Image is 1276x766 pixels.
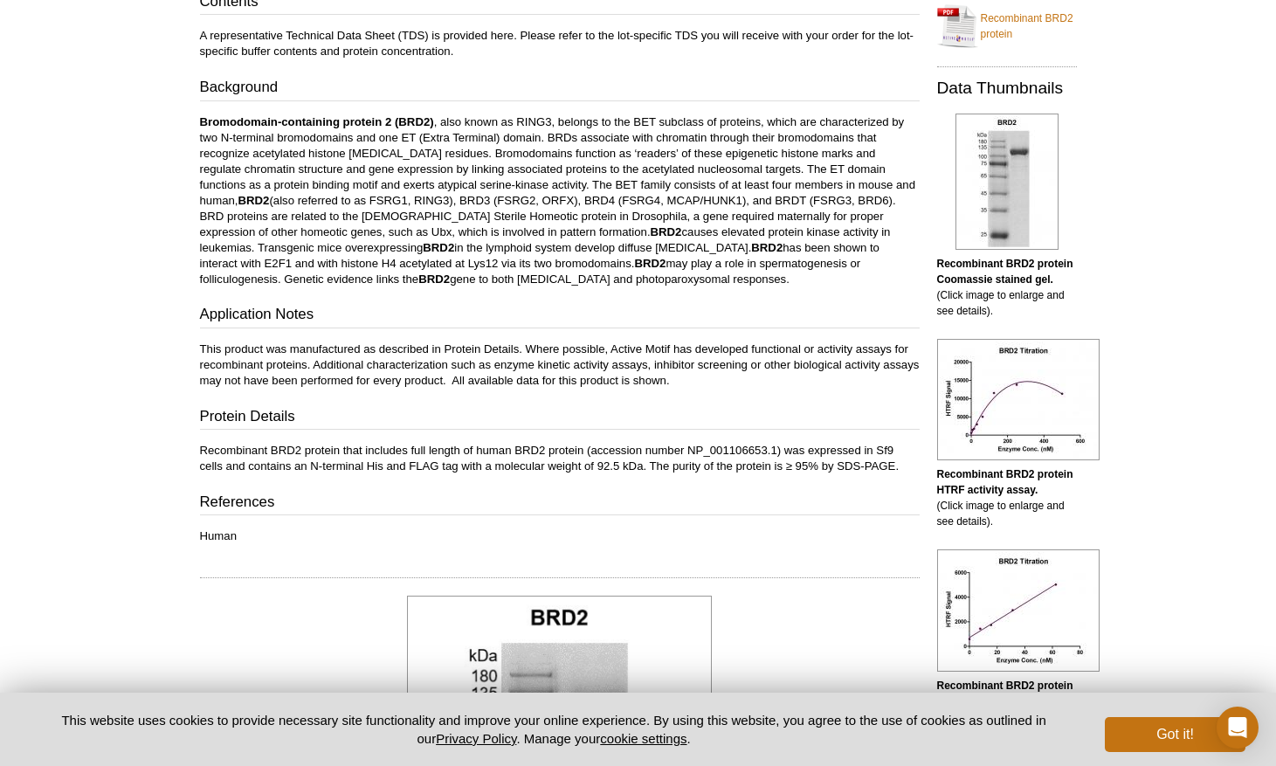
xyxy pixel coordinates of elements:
[238,194,270,207] strong: BRD2
[937,80,1077,96] h2: Data Thumbnails
[423,241,454,254] strong: BRD2
[751,241,783,254] strong: BRD2
[937,680,1073,707] b: Recombinant BRD2 protein HTRF activity assay.
[634,257,666,270] strong: BRD2
[200,77,920,101] h3: Background
[937,468,1073,496] b: Recombinant BRD2 protein HTRF activity assay.
[418,273,450,286] strong: BRD2
[200,304,920,328] h3: Application Notes
[937,339,1100,460] img: Recombinant BDR2 HTRF activity assay
[937,466,1077,529] p: (Click image to enlarge and see details).
[200,28,920,59] p: A representative Technical Data Sheet (TDS) is provided here. Please refer to the lot-specific TD...
[31,711,1077,748] p: This website uses cookies to provide necessary site functionality and improve your online experie...
[200,342,920,389] p: This product was manufactured as described in Protein Details. Where possible, Active Motif has d...
[436,731,516,746] a: Privacy Policy
[200,492,920,516] h3: References
[200,115,434,128] strong: Bromodomain-containing protein 2 (BRD2)
[1217,707,1259,749] div: Open Intercom Messenger
[955,114,1059,250] img: Recombinant BRD2 protein Coomassie gel
[600,731,686,746] button: cookie settings
[937,258,1073,286] b: Recombinant BRD2 protein Coomassie stained gel.
[200,528,920,544] p: Human
[200,406,920,431] h3: Protein Details
[200,114,920,287] p: , also known as RING3, belongs to the BET subclass of proteins, which are characterized by two N-...
[937,678,1077,741] p: (Click image to enlarge and see details).
[937,549,1100,672] img: Recombinant BDR2 HTRF activity assay
[1105,717,1245,752] button: Got it!
[937,256,1077,319] p: (Click image to enlarge and see details).
[651,225,682,238] strong: BRD2
[200,443,920,474] p: Recombinant BRD2 protein that includes full length of human BRD2 protein (accession number NP_001...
